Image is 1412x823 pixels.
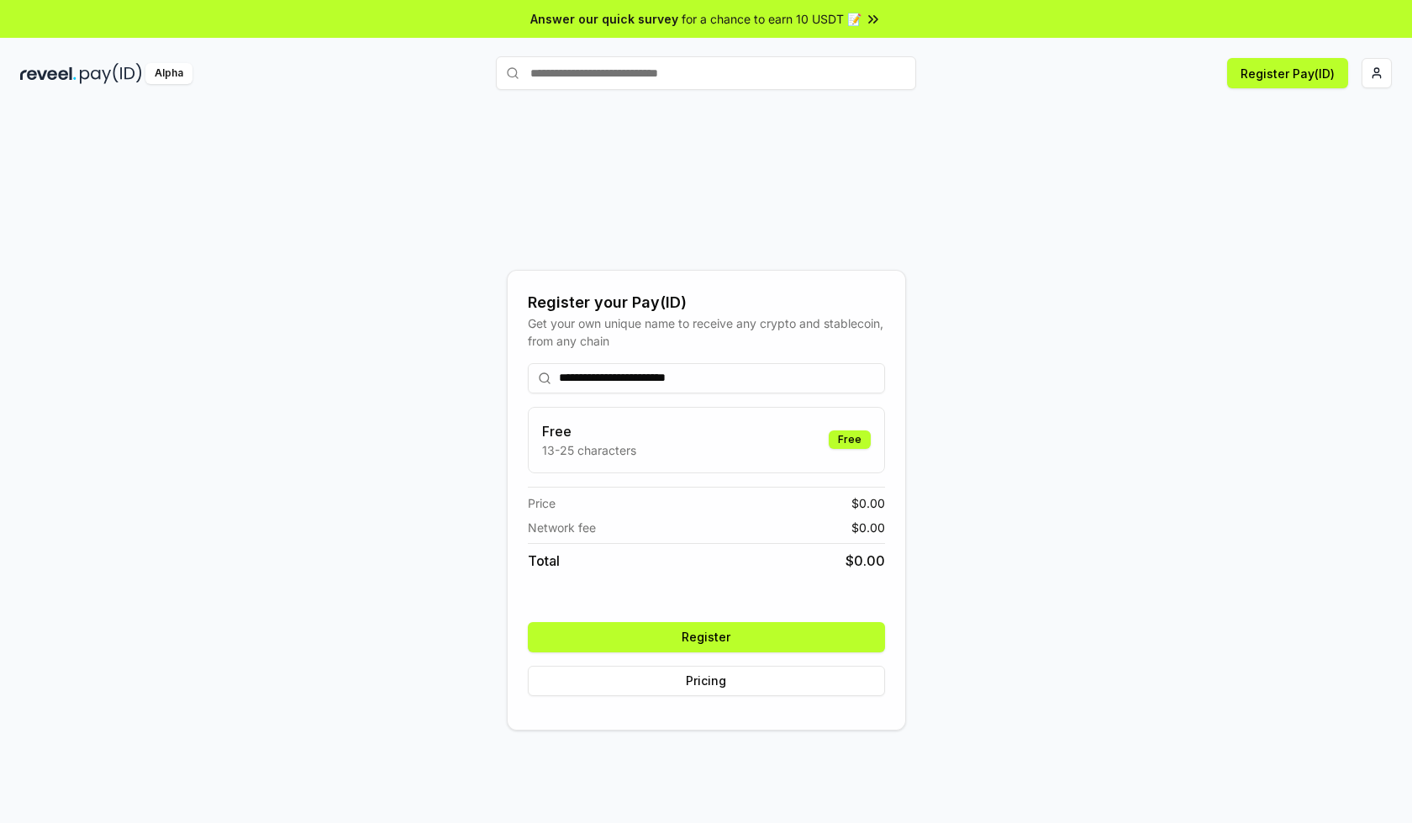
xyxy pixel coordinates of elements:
span: $ 0.00 [851,519,885,536]
div: Free [829,430,871,449]
span: Price [528,494,556,512]
p: 13-25 characters [542,441,636,459]
img: reveel_dark [20,63,76,84]
div: Register your Pay(ID) [528,291,885,314]
span: $ 0.00 [846,551,885,571]
span: Total [528,551,560,571]
div: Alpha [145,63,192,84]
span: for a chance to earn 10 USDT 📝 [682,10,861,28]
div: Get your own unique name to receive any crypto and stablecoin, from any chain [528,314,885,350]
button: Register [528,622,885,652]
h3: Free [542,421,636,441]
img: pay_id [80,63,142,84]
button: Pricing [528,666,885,696]
span: Answer our quick survey [530,10,678,28]
span: Network fee [528,519,596,536]
button: Register Pay(ID) [1227,58,1348,88]
span: $ 0.00 [851,494,885,512]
